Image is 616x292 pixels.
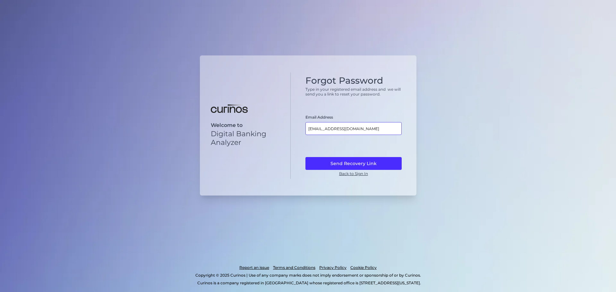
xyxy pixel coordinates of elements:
[211,104,248,113] img: Digital Banking Analyzer
[239,264,269,271] a: Report an issue
[305,157,402,170] button: Send Recovery Link
[305,87,402,96] p: Type in your registered email address and we will send you a link to reset your password.
[305,122,402,135] input: Email
[350,264,377,271] a: Cookie Policy
[305,115,333,120] label: Email Address
[273,264,315,271] a: Terms and Conditions
[305,75,402,86] h1: Forgot Password
[211,129,280,147] p: Digital Banking Analyzer
[211,122,280,128] p: Welcome to
[31,271,585,279] p: Copyright © 2025 Curinos | Use of any company marks does not imply endorsement or sponsorship of ...
[33,279,585,287] p: Curinos is a company registered in [GEOGRAPHIC_DATA] whose registered office is [STREET_ADDRESS][...
[319,264,346,271] a: Privacy Policy
[339,171,368,176] a: Back to Sign In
